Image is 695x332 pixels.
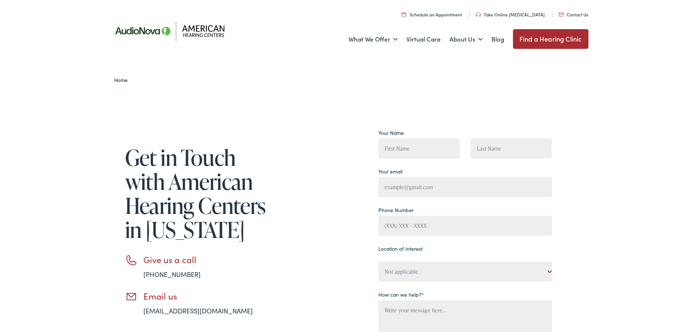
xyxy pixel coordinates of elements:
[476,11,545,17] a: Take Online [MEDICAL_DATA]
[378,206,414,214] label: Phone Number
[378,138,460,159] input: First Name
[559,13,564,16] img: utility icon
[378,177,552,197] input: example@gmail.com
[143,306,253,315] a: [EMAIL_ADDRESS][DOMAIN_NAME]
[491,26,504,53] a: Blog
[348,26,398,53] a: What We Offer
[378,168,402,175] label: Your email
[378,245,422,253] label: Location of Interest
[114,76,131,83] a: Home
[378,129,404,137] label: Your Name
[559,11,588,17] a: Contact Us
[143,254,275,265] h3: Give us a call
[143,270,201,279] a: [PHONE_NUMBER]
[143,291,275,301] h3: Email us
[406,26,441,53] a: Virtual Care
[513,29,588,49] a: Find a Hearing Clinic
[402,12,406,17] img: utility icon
[125,145,275,242] h1: Get in Touch with American Hearing Centers in [US_STATE]
[402,11,462,17] a: Schedule an Appointment
[378,216,552,236] input: (XXX) XXX - XXXX
[449,26,483,53] a: About Us
[476,12,481,17] img: utility icon
[378,291,424,298] label: How can we help?
[471,138,552,159] input: Last Name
